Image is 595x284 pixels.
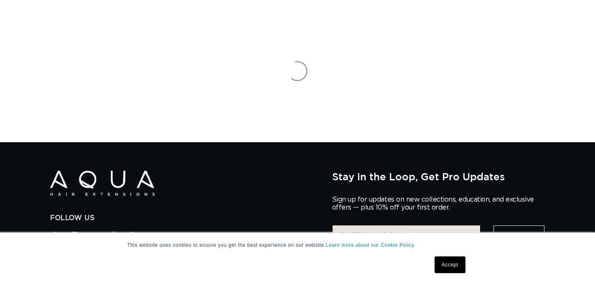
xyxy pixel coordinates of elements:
p: This website uses cookies to ensure you get the best experience on our website. [127,241,468,249]
button: Sign Up [493,225,544,246]
p: Sign up for updates on new collections, education, and exclusive offers — plus 10% off your first... [332,196,541,212]
img: Aqua Hair Extensions [50,171,155,196]
h2: Stay in the Loop, Get Pro Updates [332,171,545,182]
input: ENTER YOUR EMAIL [333,225,480,246]
a: Accept [435,256,465,273]
h2: Follow Us [50,214,320,223]
a: Learn more about our Cookie Policy. [326,242,416,248]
